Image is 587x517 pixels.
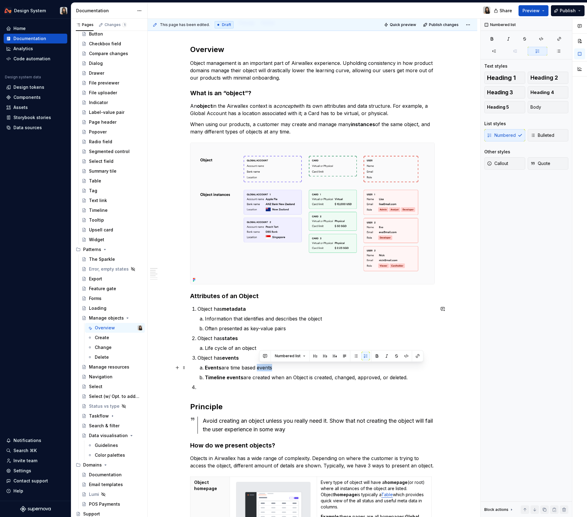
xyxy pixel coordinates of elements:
a: Table [79,176,145,186]
span: Bulleted [530,132,554,138]
a: Summary tile [79,166,145,176]
div: Documentation [76,8,134,14]
h2: Overview [190,45,435,54]
a: Popover [79,127,145,137]
a: Feature gate [79,284,145,294]
strong: Timeline events [205,374,243,380]
p: Life cycle of an object [205,344,435,352]
button: Help [4,486,67,496]
button: Quick preview [382,21,419,29]
strong: object [197,103,212,109]
a: Create [85,333,145,343]
a: Upsell card [79,225,145,235]
strong: What is an “object”? [190,89,251,97]
div: Radio field [89,139,112,145]
a: Data sources [4,123,67,133]
div: Assets [13,104,28,111]
div: Block actions [484,507,508,512]
a: Page header [79,117,145,127]
a: OverviewXiangjun [85,323,145,333]
div: File uploader [89,90,117,96]
div: Documentation [89,472,122,478]
button: Notifications [4,436,67,445]
div: Select [89,384,102,390]
a: Error, empty states [79,264,145,274]
span: This page has been edited. [160,22,210,27]
a: File uploader [79,88,145,98]
button: Quote [528,157,569,170]
span: 1 [122,22,127,27]
strong: events [222,355,239,361]
a: Drawer [79,68,145,78]
span: Heading 3 [487,89,513,96]
a: Analytics [4,44,67,54]
a: Storybook stories [4,113,67,122]
a: Lumi [79,489,145,499]
div: Documentation [13,36,46,42]
button: Publish changes [421,21,461,29]
a: Segmented control [79,147,145,156]
div: Changes [105,22,127,27]
button: Design SystemXiangjun [1,4,70,17]
a: Email templates [79,480,145,489]
a: Export [79,274,145,284]
div: Search ⌘K [13,448,37,454]
a: Indicator [79,98,145,107]
p: Object has [198,354,435,362]
div: Analytics [13,46,33,52]
p: are created when an Object is created, changed, approved, or deleted. [205,374,435,381]
a: Invite team [4,456,67,466]
button: Heading 2 [528,72,569,84]
p: Object management is an important part of Airwallex experience. Upholding consistency in how prod... [190,59,435,81]
p: Often presented as key-value pairs [205,325,435,332]
div: Pages [76,22,94,27]
div: Help [13,488,23,494]
button: Body [528,101,569,113]
div: Data visualisation [89,433,128,439]
div: Data sources [13,125,42,131]
div: Feature gate [89,286,116,292]
h2: Principle [190,402,435,412]
p: Objects in Airwallex has a wide range of complexity. Depending on where the customer is trying to... [190,455,435,469]
a: Select field [79,156,145,166]
a: Change [85,343,145,352]
div: Text styles [484,63,508,69]
div: Widget [89,237,104,243]
div: Status vs type [89,403,120,409]
a: File previewer [79,78,145,88]
a: Table [381,492,393,497]
div: POS Payments [89,501,120,507]
div: Settings [13,468,31,474]
a: Design tokens [4,82,67,92]
div: Patterns [83,246,101,253]
div: Timeline [89,207,108,213]
p: are time based events [205,364,435,371]
div: Overview [95,325,115,331]
div: Summary tile [89,168,116,174]
strong: Object homepage [194,480,217,491]
div: Segmented control [89,148,130,155]
div: Label-value pair [89,109,124,115]
a: Select [79,382,145,391]
div: Error, empty states [89,266,129,272]
h3: How do we present objects? [190,441,435,450]
h3: Attributes of an Object [190,292,435,300]
p: Object has [198,335,435,342]
button: Publish [551,5,585,16]
div: Tag [89,188,97,194]
div: Design System [14,8,46,14]
div: Loading [89,305,106,311]
div: Checkbox field [89,41,121,47]
div: Domains [73,460,145,470]
div: File previewer [89,80,119,86]
div: Color palettes [95,452,125,458]
strong: homepage [385,480,408,485]
div: Indicator [89,99,108,106]
button: Heading 4 [528,86,569,99]
div: Button [89,31,103,37]
button: Share [491,5,516,16]
span: Callout [487,160,508,167]
a: The Sparkle [79,254,145,264]
div: Select field [89,158,113,164]
a: Color palettes [85,450,145,460]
